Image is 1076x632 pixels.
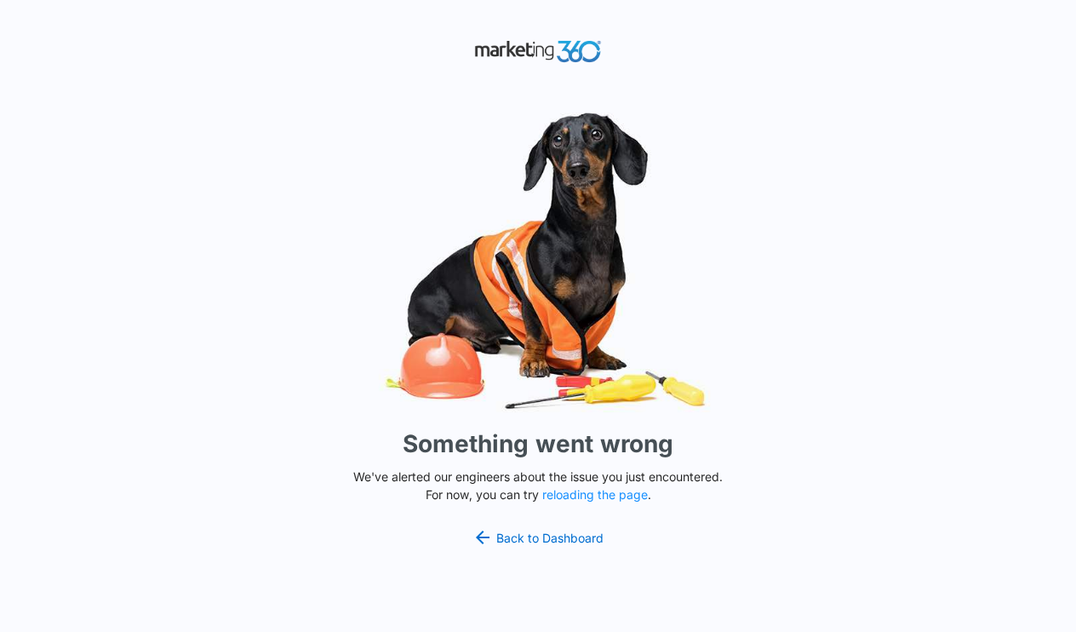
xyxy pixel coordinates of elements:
button: reloading the page [542,488,648,502]
p: We've alerted our engineers about the issue you just encountered. For now, you can try . [346,468,730,503]
img: Marketing 360 Logo [474,37,602,66]
h1: Something went wrong [403,426,673,462]
img: Sad Dog [283,102,793,420]
a: Back to Dashboard [472,527,604,548]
